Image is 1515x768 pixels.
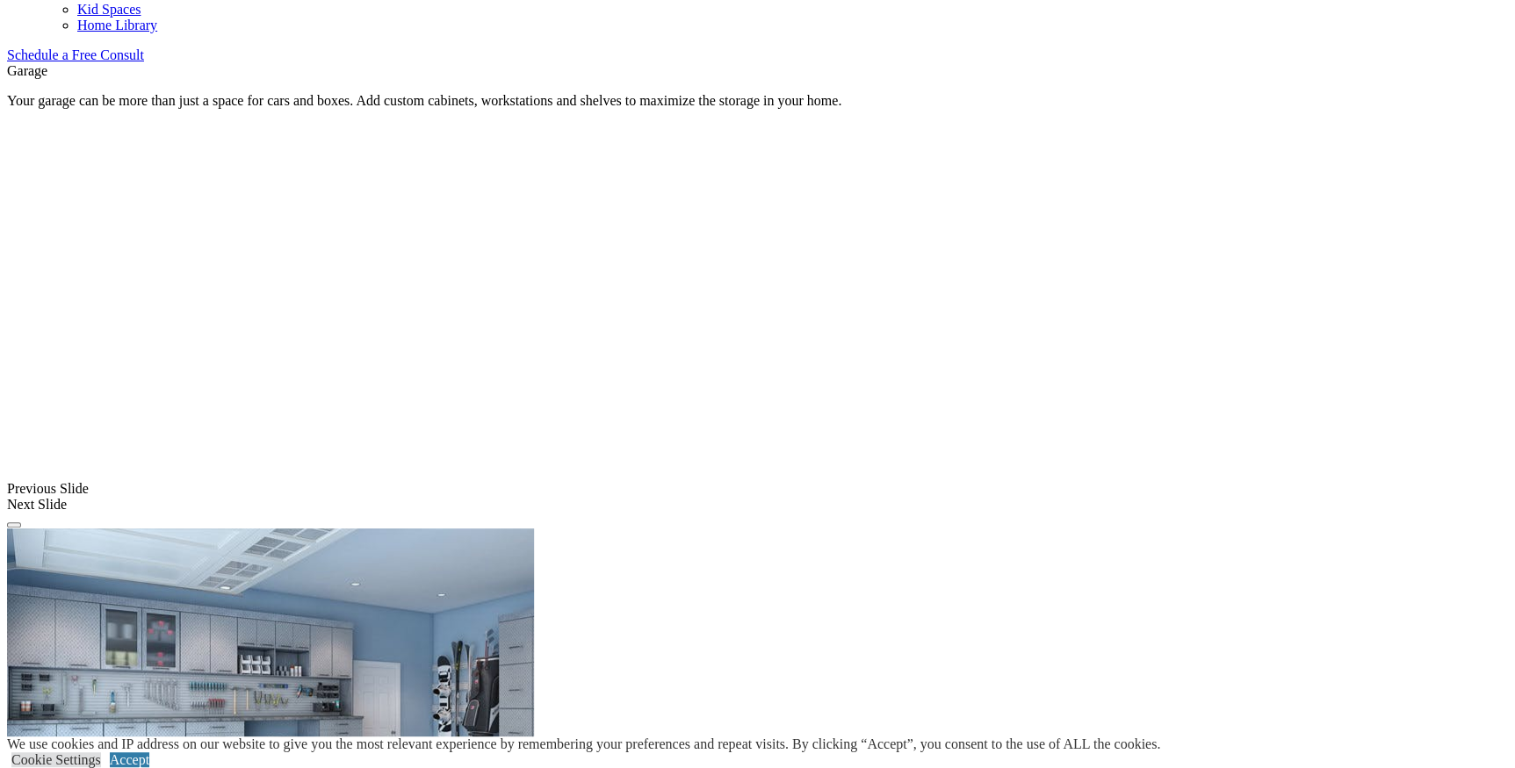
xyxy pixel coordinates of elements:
[7,47,144,62] a: Schedule a Free Consult (opens a dropdown menu)
[77,18,157,32] a: Home Library
[7,522,21,528] button: Click here to pause slide show
[7,481,1508,497] div: Previous Slide
[110,752,149,767] a: Accept
[7,93,1508,109] p: Your garage can be more than just a space for cars and boxes. Add custom cabinets, workstations a...
[11,752,101,767] a: Cookie Settings
[7,63,47,78] span: Garage
[7,497,1508,513] div: Next Slide
[77,2,141,17] a: Kid Spaces
[7,736,1160,752] div: We use cookies and IP address on our website to give you the most relevant experience by remember...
